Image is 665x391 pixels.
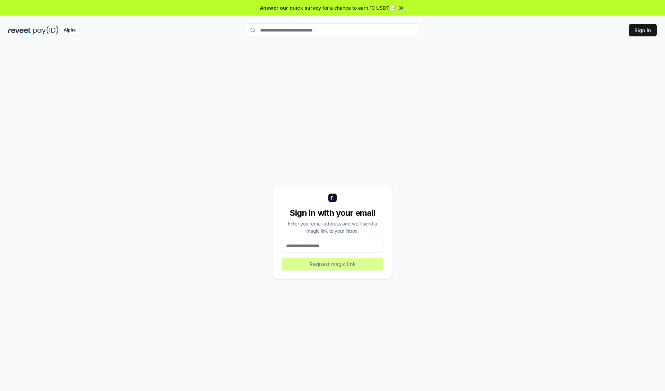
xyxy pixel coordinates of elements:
img: pay_id [33,26,59,35]
span: for a chance to earn 10 USDT 📝 [322,4,397,11]
span: Answer our quick survey [260,4,321,11]
div: Alpha [60,26,79,35]
button: Sign In [629,24,657,36]
div: Enter your email address and we’ll send a magic link to your inbox. [282,220,383,234]
img: reveel_dark [8,26,32,35]
img: logo_small [328,194,337,202]
div: Sign in with your email [282,207,383,219]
